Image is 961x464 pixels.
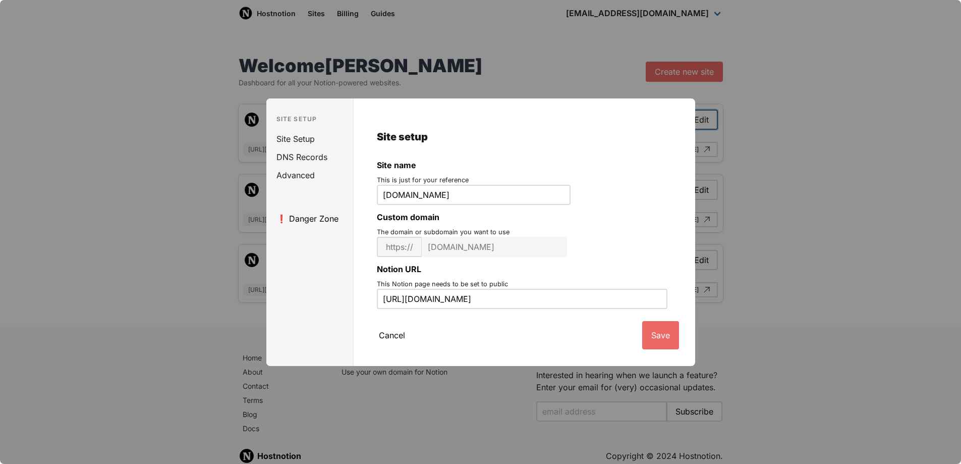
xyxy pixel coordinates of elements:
[377,131,671,143] h4: Site setup
[642,321,679,349] button: Save
[377,211,671,223] label: Custom domain
[377,289,667,309] input: https://www.notion.so/Your-Notion-Page-cb4c63bacd7d420795b7c632d0774a71
[377,263,671,275] label: Notion URL
[270,166,353,184] a: Advanced
[266,115,353,124] p: Site Setup
[270,148,353,166] a: DNS Records
[270,210,353,228] a: ❗️ Danger Zone
[270,130,353,148] a: Site Setup
[370,321,414,349] button: Cancel
[377,175,671,185] p: This is just for your reference
[377,159,671,171] label: Site name
[377,227,671,237] p: The domain or subdomain you want to use
[422,237,567,257] input: yourwebsite.com
[377,279,671,289] p: This Notion page needs to be set to public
